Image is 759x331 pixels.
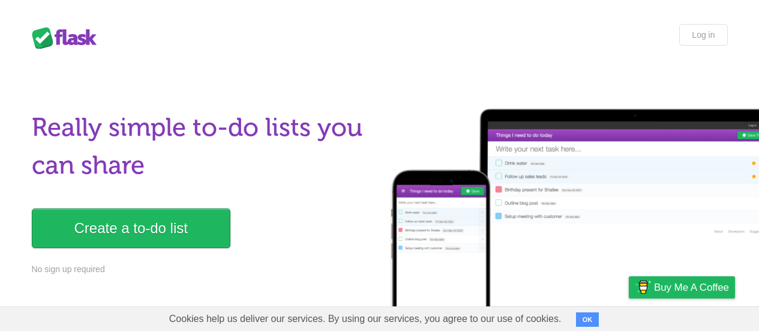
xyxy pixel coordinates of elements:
[654,277,729,298] span: Buy me a coffee
[157,307,574,331] span: Cookies help us deliver our services. By using our services, you agree to our use of cookies.
[32,263,373,276] p: No sign up required
[32,208,230,248] a: Create a to-do list
[32,109,373,184] h1: Really simple to-do lists you can share
[32,27,104,49] div: Flask Lists
[576,312,599,327] button: OK
[629,276,735,299] a: Buy me a coffee
[635,277,651,297] img: Buy me a coffee
[679,24,727,46] a: Log in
